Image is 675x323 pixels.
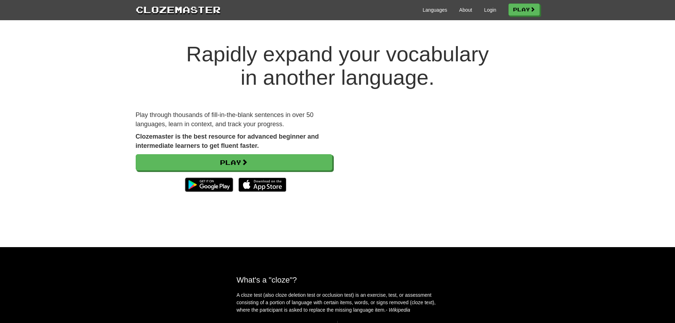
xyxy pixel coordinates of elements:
[508,4,540,16] a: Play
[136,3,221,16] a: Clozemaster
[238,178,286,192] img: Download_on_the_App_Store_Badge_US-UK_135x40-25178aeef6eb6b83b96f5f2d004eda3bffbb37122de64afbaef7...
[386,307,410,313] em: - Wikipedia
[136,111,332,129] p: Play through thousands of fill-in-the-blank sentences in over 50 languages, learn in context, and...
[181,174,236,195] img: Get it on Google Play
[237,291,439,314] p: A cloze test (also cloze deletion test or occlusion test) is an exercise, test, or assessment con...
[136,133,319,149] strong: Clozemaster is the best resource for advanced beginner and intermediate learners to get fluent fa...
[459,6,472,13] a: About
[136,154,332,171] a: Play
[423,6,447,13] a: Languages
[484,6,496,13] a: Login
[237,275,439,284] h2: What's a "cloze"?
